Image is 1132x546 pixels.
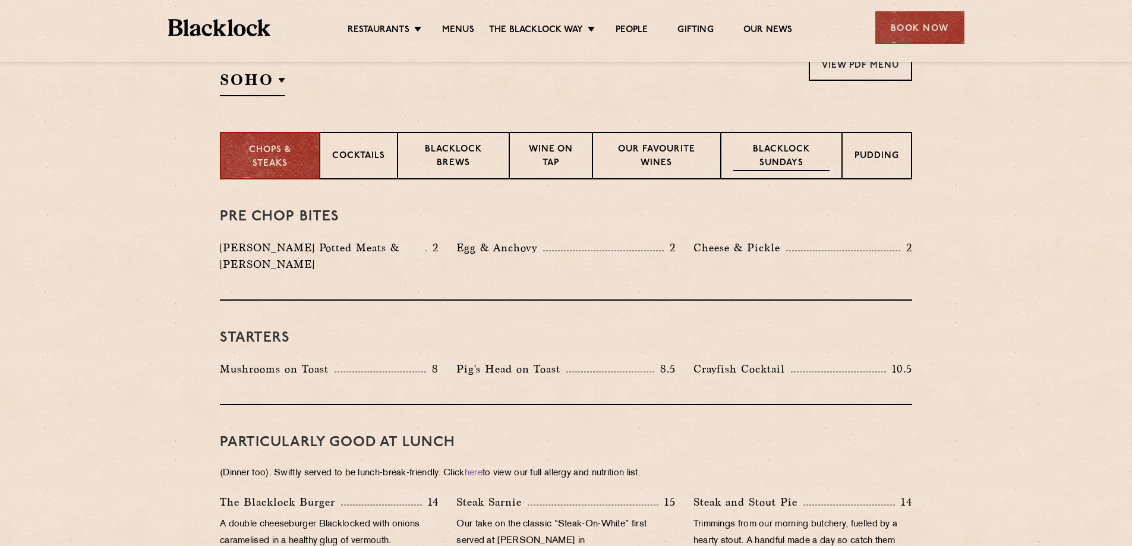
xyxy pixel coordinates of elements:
p: Chops & Steaks [233,144,307,171]
a: Gifting [677,24,713,37]
p: 2 [900,240,912,255]
p: Cocktails [332,150,385,165]
p: The Blacklock Burger [220,494,341,510]
a: Restaurants [348,24,409,37]
p: 10.5 [886,361,912,377]
p: (Dinner too). Swiftly served to be lunch-break-friendly. Click to view our full allergy and nutri... [220,465,912,482]
p: Blacklock Brews [410,143,497,171]
p: Cheese & Pickle [693,239,786,256]
p: Steak and Stout Pie [693,494,803,510]
p: 8 [426,361,439,377]
p: 8.5 [654,361,676,377]
a: People [616,24,648,37]
img: BL_Textured_Logo-footer-cropped.svg [168,19,271,36]
p: [PERSON_NAME] Potted Meats & [PERSON_NAME] [220,239,425,273]
p: Steak Sarnie [456,494,528,510]
div: Book Now [875,11,964,44]
h3: PARTICULARLY GOOD AT LUNCH [220,435,912,450]
a: here [465,469,483,478]
a: Our News [743,24,793,37]
p: Blacklock Sundays [733,143,830,171]
p: 2 [427,240,439,255]
p: Our favourite wines [605,143,708,171]
h3: Starters [220,330,912,346]
p: Mushrooms on Toast [220,361,335,377]
p: Crayfish Cocktail [693,361,791,377]
a: The Blacklock Way [489,24,583,37]
p: Egg & Anchovy [456,239,543,256]
p: 2 [664,240,676,255]
a: View PDF Menu [809,48,912,81]
p: 14 [895,494,912,510]
p: 14 [422,494,439,510]
p: Pudding [854,150,899,165]
p: Wine on Tap [522,143,580,171]
h3: Pre Chop Bites [220,209,912,225]
a: Menus [442,24,474,37]
h2: SOHO [220,70,285,96]
p: Pig's Head on Toast [456,361,566,377]
p: 15 [658,494,676,510]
